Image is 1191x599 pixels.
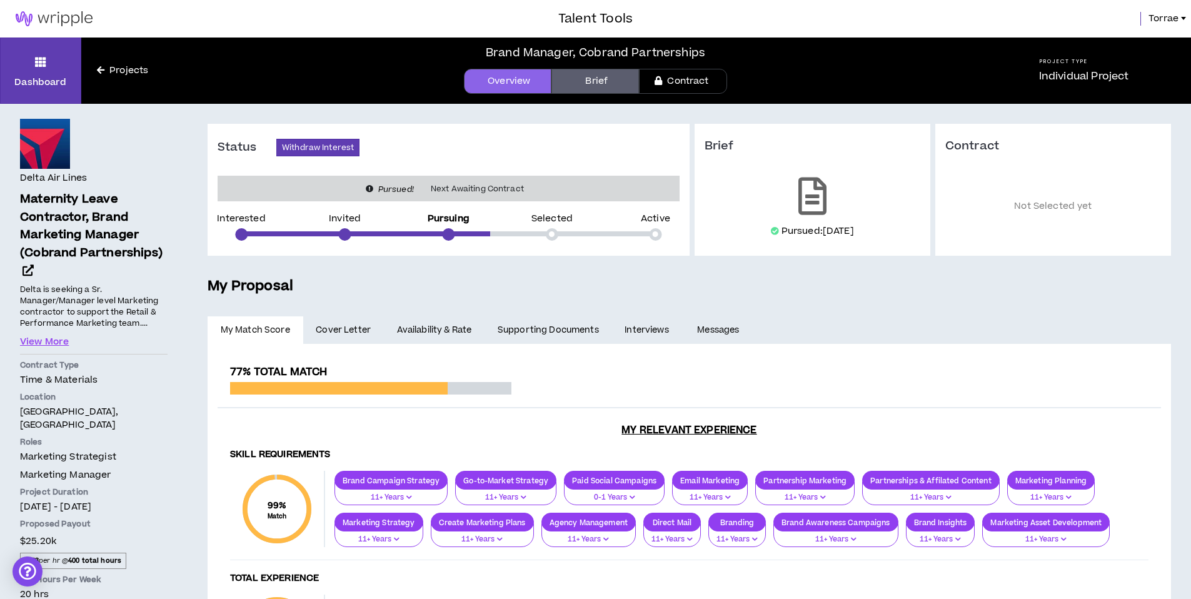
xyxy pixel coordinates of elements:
h5: Project Type [1039,58,1129,66]
a: Interviews [612,316,685,344]
p: Interested [217,214,265,223]
p: 11+ Years [914,534,967,545]
span: Marketing Manager [20,468,111,481]
strong: 400 total hours [68,556,121,565]
p: Create Marketing Plans [431,518,533,527]
a: Availability & Rate [384,316,485,344]
p: Selected [531,214,573,223]
p: Branding [709,518,765,527]
h4: Total Experience [230,573,1148,585]
p: 11+ Years [439,534,526,545]
p: Marketing Planning [1008,476,1095,485]
p: Marketing Asset Development [983,518,1109,527]
button: 0-1 Years [564,481,665,505]
h3: Brief [705,139,920,154]
a: Messages [685,316,755,344]
span: $25.20k [20,532,56,549]
h3: Status [218,140,276,155]
p: Location [20,391,168,403]
button: View More [20,335,69,349]
p: Partnerships & Affilated Content [863,476,998,485]
h4: Skill Requirements [230,449,1148,461]
p: Partnership Marketing [756,476,854,485]
span: 99 % [268,499,287,512]
i: Pursued! [378,184,414,195]
p: 11+ Years [763,492,847,503]
button: Withdraw Interest [276,139,359,156]
p: Active [641,214,670,223]
h3: Talent Tools [558,9,633,28]
p: Pursued: [DATE] [781,225,854,238]
p: Direct Mail [644,518,700,527]
p: [DATE] - [DATE] [20,500,168,513]
p: Agency Management [542,518,635,527]
p: Pursuing [428,214,470,223]
button: 11+ Years [755,481,855,505]
button: 11+ Years [334,481,448,505]
a: Maternity Leave Contractor, Brand Marketing Manager (Cobrand Partnerships) [20,191,168,281]
p: 11+ Years [990,534,1102,545]
h4: Delta Air Lines [20,171,87,185]
span: 77% Total Match [230,365,327,380]
span: Marketing Strategist [20,450,116,463]
p: Not Selected yet [945,173,1161,241]
p: Brand Awareness Campaigns [774,518,898,527]
p: 11+ Years [716,534,758,545]
button: 11+ Years [982,523,1110,547]
h3: My Relevant Experience [218,424,1161,436]
p: Paid Social Campaigns [565,476,664,485]
p: 11+ Years [680,492,740,503]
p: 11+ Years [870,492,991,503]
p: Brand Campaign Strategy [335,476,447,485]
p: 11+ Years [781,534,890,545]
button: 11+ Years [455,481,556,505]
span: Cover Letter [316,323,371,337]
button: 11+ Years [541,523,636,547]
p: Delta is seeking a Sr. Manager/Manager level Marketing contractor to support the Retail & Perform... [20,283,168,330]
button: 11+ Years [431,523,534,547]
p: 11+ Years [550,534,628,545]
p: Go-to-Market Strategy [456,476,556,485]
button: 11+ Years [708,523,766,547]
p: Individual Project [1039,69,1129,84]
p: 11+ Years [651,534,693,545]
p: Time & Materials [20,373,168,386]
button: 11+ Years [773,523,898,547]
span: Maternity Leave Contractor, Brand Marketing Manager (Cobrand Partnerships) [20,191,163,261]
p: Brand Insights [907,518,975,527]
button: 11+ Years [672,481,748,505]
small: Match [268,512,287,521]
p: 11+ Years [343,492,440,503]
p: [GEOGRAPHIC_DATA], [GEOGRAPHIC_DATA] [20,405,168,431]
p: Project Duration [20,486,168,498]
h5: My Proposal [208,276,1171,297]
p: Email Marketing [673,476,747,485]
div: Open Intercom Messenger [13,556,43,586]
p: Dashboard [14,76,66,89]
a: My Match Score [208,316,303,344]
button: 11+ Years [1007,481,1095,505]
span: Torrae [1148,12,1178,26]
h3: Contract [945,139,1161,154]
span: per hr @ [20,553,126,569]
p: Proposed Payout [20,518,168,530]
p: 11+ Years [1015,492,1087,503]
div: Brand Manager, Cobrand Partnerships [486,44,705,61]
span: Next Awaiting Contract [423,183,531,195]
a: Brief [551,69,639,94]
a: Contract [639,69,726,94]
button: 11+ Years [906,523,975,547]
p: 11+ Years [463,492,548,503]
button: 11+ Years [334,523,423,547]
p: Marketing Strategy [335,518,423,527]
strong: $ 63 [24,556,39,565]
a: Supporting Documents [485,316,611,344]
button: 11+ Years [862,481,999,505]
p: Invited [329,214,361,223]
p: Avg Hours Per Week [20,574,168,585]
p: 0-1 Years [572,492,656,503]
p: Roles [20,436,168,448]
p: 11+ Years [343,534,415,545]
a: Overview [464,69,551,94]
p: Contract Type [20,360,168,371]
